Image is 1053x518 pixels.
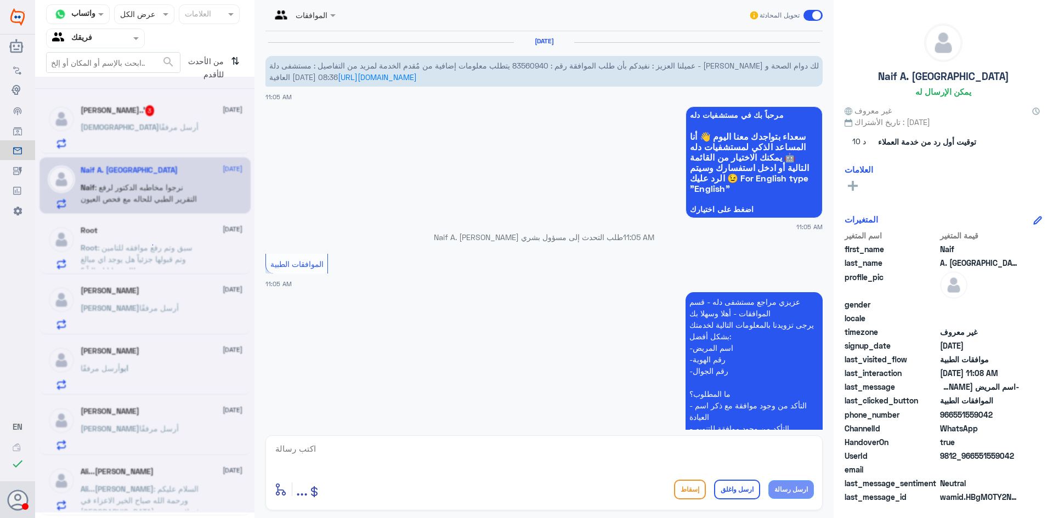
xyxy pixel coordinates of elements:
[674,480,706,499] button: إسقاط
[52,6,69,22] img: whatsapp.png
[940,409,1020,420] span: 966551559042
[52,30,69,47] img: yourTeam.svg
[940,257,1020,269] span: A. Hazzazi
[878,136,976,147] span: توقيت أول رد من خدمة العملاء
[940,395,1020,406] span: الموافقات الطبية
[162,55,175,69] span: search
[265,56,823,87] p: 27/8/2025, 11:05 AM
[265,93,292,100] span: 11:05 AM
[796,222,823,231] span: 11:05 AM
[265,280,292,287] span: 11:05 AM
[940,326,1020,338] span: غير معروف
[845,381,938,392] span: last_message
[845,230,938,241] span: اسم المتغير
[265,231,823,243] p: Naif A. [PERSON_NAME] طلب التحدث إلى مسؤول بشري
[845,164,873,174] h6: العلامات
[940,271,967,299] img: defaultAdmin.png
[845,477,938,489] span: last_message_sentiment
[878,70,1009,83] h5: Naif A. [GEOGRAPHIC_DATA]
[845,340,938,351] span: signup_date
[10,8,25,26] img: Widebot Logo
[162,53,175,71] button: search
[845,354,938,365] span: last_visited_flow
[940,230,1020,241] span: قيمة المتغير
[845,243,938,255] span: first_name
[845,214,878,224] h6: المتغيرات
[183,8,211,22] div: العلامات
[296,479,308,499] span: ...
[940,491,1020,503] span: wamid.HBgMOTY2NTUxNTU5MDQyFQIAEhgUM0FFQTNFNEFBQzAxNjRCNjRDNkYA
[845,395,938,406] span: last_clicked_button
[845,409,938,420] span: phone_number
[845,450,938,462] span: UserId
[47,53,180,72] input: ابحث بالإسم أو المكان أو إلخ..
[940,423,1020,434] span: 2
[940,381,1020,392] span: -اسم المريض نايف علي شوعي هزازي -رقم الهوية 1008758201 -رقم الجوال 0551559042 ما المطلوب؟ ما المط...
[714,480,760,499] button: ارسل واغلق
[11,457,24,470] i: check
[690,131,818,193] span: سعداء بتواجدك معنا اليوم 👋 أنا المساعد الذكي لمستشفيات دله 🤖 يمكنك الاختيار من القائمة التالية أو...
[940,312,1020,324] span: null
[940,436,1020,448] span: true
[338,72,417,82] a: [URL][DOMAIN_NAME]
[768,480,814,499] button: ارسل رسالة
[686,292,823,507] p: 27/8/2025, 11:05 AM
[845,423,938,434] span: ChannelId
[845,312,938,324] span: locale
[270,259,324,269] span: الموافقات الطبية
[231,52,240,80] i: ⇅
[690,205,818,214] span: اضغط على اختيارك
[845,132,874,152] span: 10 د
[13,422,22,431] span: EN
[845,105,892,116] span: غير معروف
[940,243,1020,255] span: Naif
[940,450,1020,462] span: 9812_966551559042
[845,257,938,269] span: last_name
[845,436,938,448] span: HandoverOn
[296,477,308,502] button: ...
[845,326,938,338] span: timezone
[845,491,938,503] span: last_message_id
[845,271,938,297] span: profile_pic
[940,340,1020,351] span: 2025-08-27T08:05:16.994Z
[940,477,1020,489] span: 0
[845,116,1042,128] span: تاريخ الأشتراك : [DATE]
[845,299,938,310] span: gender
[180,52,227,84] span: من الأحدث للأقدم
[13,421,22,432] button: EN
[845,367,938,379] span: last_interaction
[623,232,654,242] span: 11:05 AM
[7,489,28,510] button: الصورة الشخصية
[940,464,1020,475] span: null
[514,37,574,45] h6: [DATE]
[690,111,818,119] span: مرحباً بك في مستشفيات دله
[925,24,962,61] img: defaultAdmin.png
[135,235,155,254] div: loading...
[940,354,1020,365] span: موافقات الطبية
[269,61,819,82] span: عميلنا العزيز : نفيدكم بأن طلب الموافقة رقم : 83560940 يتطلب معلومات إضافية من مٌقدم الخدمة لمزيد...
[940,299,1020,310] span: null
[760,10,800,20] span: تحويل المحادثة
[915,87,971,96] h6: يمكن الإرسال له
[940,367,1020,379] span: 2025-08-27T08:08:55.393Z
[845,464,938,475] span: email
